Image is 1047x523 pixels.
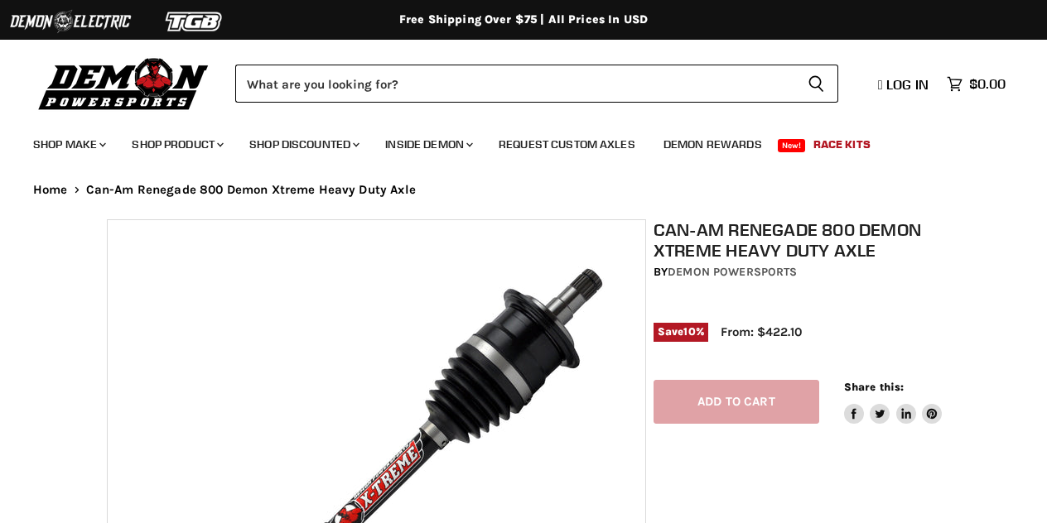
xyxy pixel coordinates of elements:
[668,265,797,279] a: Demon Powersports
[844,380,943,424] aside: Share this:
[133,6,257,37] img: TGB Logo 2
[486,127,648,161] a: Request Custom Axles
[794,65,838,103] button: Search
[654,263,948,281] div: by
[235,65,794,103] input: Search
[119,127,234,161] a: Shop Product
[33,183,68,197] a: Home
[778,139,806,152] span: New!
[651,127,774,161] a: Demon Rewards
[721,324,802,339] span: From: $422.10
[654,323,708,341] span: Save %
[844,381,904,393] span: Share this:
[969,76,1006,92] span: $0.00
[938,72,1014,96] a: $0.00
[871,77,938,92] a: Log in
[235,65,838,103] form: Product
[33,54,215,113] img: Demon Powersports
[683,325,695,338] span: 10
[21,127,116,161] a: Shop Make
[373,127,483,161] a: Inside Demon
[8,6,133,37] img: Demon Electric Logo 2
[886,76,929,93] span: Log in
[654,219,948,261] h1: Can-Am Renegade 800 Demon Xtreme Heavy Duty Axle
[237,127,369,161] a: Shop Discounted
[21,121,1001,161] ul: Main menu
[86,183,416,197] span: Can-Am Renegade 800 Demon Xtreme Heavy Duty Axle
[801,127,883,161] a: Race Kits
